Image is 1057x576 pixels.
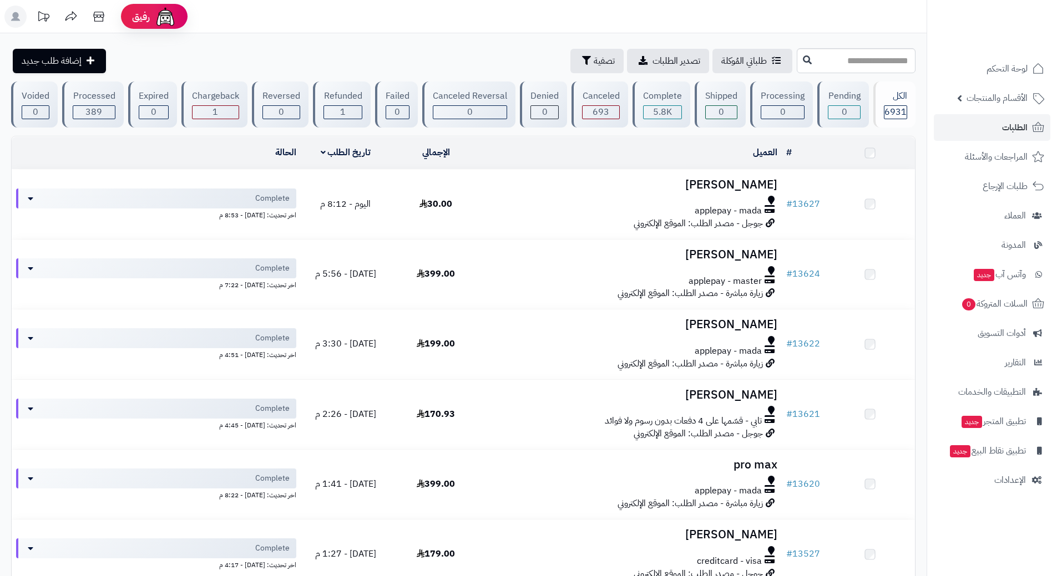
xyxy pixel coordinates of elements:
img: logo-2.png [982,24,1046,48]
a: Shipped 0 [692,81,748,128]
a: تطبيق نقاط البيعجديد [934,437,1050,464]
span: # [786,267,792,281]
div: Expired [139,90,169,103]
span: طلبات الإرجاع [983,179,1028,194]
span: 199.00 [417,337,455,350]
span: تطبيق المتجر [960,414,1026,429]
a: #13624 [786,267,820,281]
div: Pending [828,90,860,103]
span: Complete [255,193,290,204]
span: الإعدادات [994,472,1026,488]
div: 0 [433,106,507,119]
div: اخر تحديث: [DATE] - 4:51 م [16,348,296,360]
span: # [786,337,792,350]
span: اليوم - 8:12 م [320,197,371,211]
div: 5847 [644,106,681,119]
div: Refunded [323,90,362,103]
span: الطلبات [1002,120,1028,135]
a: Complete 5.8K [630,81,692,128]
span: Complete [255,263,290,274]
h3: [PERSON_NAME] [485,389,777,401]
span: أدوات التسويق [978,325,1026,341]
div: Processed [73,90,115,103]
span: [DATE] - 5:56 م [315,267,376,281]
span: المدونة [1002,237,1026,253]
div: 0 [386,106,409,119]
a: السلات المتروكة0 [934,290,1050,317]
a: #13527 [786,547,820,560]
a: المدونة [934,232,1050,258]
span: المراجعات والأسئلة [965,149,1028,165]
a: العميل [753,146,777,159]
span: applepay - mada [695,485,762,497]
span: [DATE] - 1:41 م [315,477,376,491]
div: 0 [761,106,804,119]
a: إضافة طلب جديد [13,49,106,73]
span: تصدير الطلبات [653,54,700,68]
span: applepay - mada [695,345,762,358]
span: applepay - master [689,275,762,288]
h3: [PERSON_NAME] [485,248,777,261]
a: #13620 [786,477,820,491]
span: 1 [213,105,218,119]
span: لوحة التحكم [987,61,1028,77]
span: جوجل - مصدر الطلب: الموقع الإلكتروني [634,427,763,440]
span: وآتس آب [973,267,1026,282]
div: Shipped [705,90,737,103]
a: وآتس آبجديد [934,261,1050,288]
a: Processed 389 [60,81,125,128]
span: 0 [279,105,284,119]
span: السلات المتروكة [961,296,1028,312]
div: 389 [73,106,114,119]
a: تطبيق المتجرجديد [934,408,1050,435]
div: 0 [828,106,859,119]
a: Canceled 693 [569,81,630,128]
div: Voided [22,90,49,103]
span: جوجل - مصدر الطلب: الموقع الإلكتروني [634,217,763,230]
a: Denied 0 [518,81,569,128]
span: إضافة طلب جديد [22,54,82,68]
div: Failed [386,90,409,103]
span: 0 [780,105,786,119]
div: 0 [22,106,49,119]
div: 0 [531,106,558,119]
a: #13622 [786,337,820,350]
span: تصفية [594,54,615,68]
div: 0 [706,106,737,119]
span: زيارة مباشرة - مصدر الطلب: الموقع الإلكتروني [618,287,763,300]
span: تابي - قسّمها على 4 دفعات بدون رسوم ولا فوائد [605,415,762,427]
div: اخر تحديث: [DATE] - 8:22 م [16,488,296,500]
div: الكل [884,90,907,103]
h3: [PERSON_NAME] [485,179,777,191]
a: #13627 [786,197,820,211]
span: 5.8K [653,105,672,119]
span: 0 [151,105,156,119]
span: # [786,197,792,211]
a: Canceled Reversal 0 [420,81,518,128]
a: Pending 0 [815,81,871,128]
span: # [786,407,792,421]
span: رفيق [132,10,150,23]
span: # [786,547,792,560]
div: اخر تحديث: [DATE] - 7:22 م [16,278,296,290]
a: أدوات التسويق [934,320,1050,346]
div: Chargeback [192,90,239,103]
span: 399.00 [417,477,455,491]
a: تاريخ الطلب [321,146,371,159]
div: اخر تحديث: [DATE] - 4:17 م [16,558,296,570]
a: Failed 0 [373,81,420,128]
a: لوحة التحكم [934,55,1050,82]
span: # [786,477,792,491]
span: 170.93 [417,407,455,421]
span: applepay - mada [695,205,762,217]
span: 0 [842,105,847,119]
span: Complete [255,543,290,554]
span: جديد [962,416,982,428]
div: Canceled [582,90,619,103]
span: Complete [255,333,290,344]
a: تحديثات المنصة [29,6,57,30]
span: Complete [255,403,290,414]
span: 0 [467,105,473,119]
a: Processing 0 [748,81,815,128]
span: التقارير [1005,355,1026,370]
